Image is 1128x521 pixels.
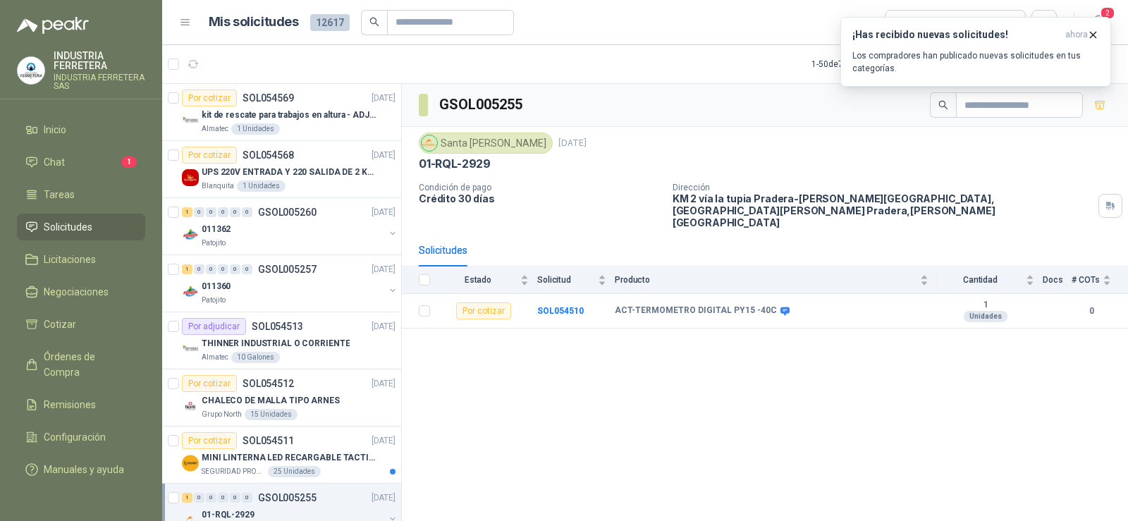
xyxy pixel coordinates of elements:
[439,266,537,294] th: Estado
[209,12,299,32] h1: Mis solicitudes
[258,493,317,503] p: GSOL005255
[44,397,96,412] span: Remisiones
[231,123,280,135] div: 1 Unidades
[44,349,132,380] span: Órdenes de Compra
[419,133,553,154] div: Santa [PERSON_NAME]
[121,157,137,168] span: 1
[202,238,226,249] p: Patojito
[852,49,1099,75] p: Los compradores han publicado nuevas solicitudes en tus categorías.
[206,493,216,503] div: 0
[245,409,298,420] div: 15 Unidades
[673,183,1093,192] p: Dirección
[419,183,661,192] p: Condición de pago
[182,455,199,472] img: Company Logo
[44,122,66,137] span: Inicio
[1100,6,1115,20] span: 2
[372,206,396,219] p: [DATE]
[937,266,1043,294] th: Cantidad
[1065,29,1088,41] span: ahora
[44,219,92,235] span: Solicitudes
[372,491,396,505] p: [DATE]
[194,493,204,503] div: 0
[182,375,237,392] div: Por cotizar
[673,192,1093,228] p: KM 2 vía la tupia Pradera-[PERSON_NAME][GEOGRAPHIC_DATA], [GEOGRAPHIC_DATA][PERSON_NAME] Pradera ...
[242,493,252,503] div: 0
[218,207,228,217] div: 0
[206,207,216,217] div: 0
[811,53,903,75] div: 1 - 50 de 7960
[242,207,252,217] div: 0
[439,275,517,285] span: Estado
[162,369,401,427] a: Por cotizarSOL054512[DATE] Company LogoCHALECO DE MALLA TIPO ARNESGrupo North15 Unidades
[894,15,924,30] div: Todas
[419,192,661,204] p: Crédito 30 días
[17,391,145,418] a: Remisiones
[1072,275,1100,285] span: # COTs
[18,57,44,84] img: Company Logo
[258,207,317,217] p: GSOL005260
[202,409,242,420] p: Grupo North
[182,283,199,300] img: Company Logo
[182,493,192,503] div: 1
[218,493,228,503] div: 0
[372,320,396,333] p: [DATE]
[372,434,396,448] p: [DATE]
[372,377,396,391] p: [DATE]
[419,243,467,258] div: Solicitudes
[44,284,109,300] span: Negociaciones
[44,252,96,267] span: Licitaciones
[258,264,317,274] p: GSOL005257
[202,295,226,306] p: Patojito
[938,100,948,110] span: search
[243,379,294,388] p: SOL054512
[44,462,124,477] span: Manuales y ayuda
[182,432,237,449] div: Por cotizar
[162,427,401,484] a: Por cotizarSOL054511[DATE] Company LogoMINI LINTERNA LED RECARGABLE TACTICASEGURIDAD PROVISER LTD...
[937,275,1023,285] span: Cantidad
[162,312,401,369] a: Por adjudicarSOL054513[DATE] Company LogoTHINNER INDUSTRIAL O CORRIENTEAlmatec10 Galones
[230,493,240,503] div: 0
[243,93,294,103] p: SOL054569
[372,263,396,276] p: [DATE]
[182,226,199,243] img: Company Logo
[840,17,1111,87] button: ¡Has recibido nuevas solicitudes!ahora Los compradores han publicado nuevas solicitudes en tus ca...
[937,300,1034,311] b: 1
[182,318,246,335] div: Por adjudicar
[202,280,231,293] p: 011360
[44,187,75,202] span: Tareas
[537,266,615,294] th: Solicitud
[54,73,145,90] p: INDUSTRIA FERRETERA SAS
[17,214,145,240] a: Solicitudes
[194,207,204,217] div: 0
[422,135,437,151] img: Company Logo
[202,337,350,350] p: THINNER INDUSTRIAL O CORRIENTE
[1043,266,1072,294] th: Docs
[615,266,937,294] th: Producto
[17,278,145,305] a: Negociaciones
[419,157,491,171] p: 01-RQL-2929
[369,17,379,27] span: search
[182,90,237,106] div: Por cotizar
[230,264,240,274] div: 0
[852,29,1060,41] h3: ¡Has recibido nuevas solicitudes!
[243,436,294,446] p: SOL054511
[202,394,340,407] p: CHALECO DE MALLA TIPO ARNES
[17,116,145,143] a: Inicio
[1072,305,1111,318] b: 0
[372,92,396,105] p: [DATE]
[372,149,396,162] p: [DATE]
[17,311,145,338] a: Cotizar
[202,166,377,179] p: UPS 220V ENTRADA Y 220 SALIDA DE 2 KVA
[182,204,398,249] a: 1 0 0 0 0 0 GSOL005260[DATE] Company Logo011362Patojito
[182,398,199,415] img: Company Logo
[44,429,106,445] span: Configuración
[615,305,777,317] b: ACT-TERMOMETRO DIGITAL PY15 -40C
[44,317,76,332] span: Cotizar
[456,302,511,319] div: Por cotizar
[537,275,595,285] span: Solicitud
[1072,266,1128,294] th: # COTs
[182,261,398,306] a: 1 0 0 0 0 0 GSOL005257[DATE] Company Logo011360Patojito
[17,456,145,483] a: Manuales y ayuda
[17,17,89,34] img: Logo peakr
[182,264,192,274] div: 1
